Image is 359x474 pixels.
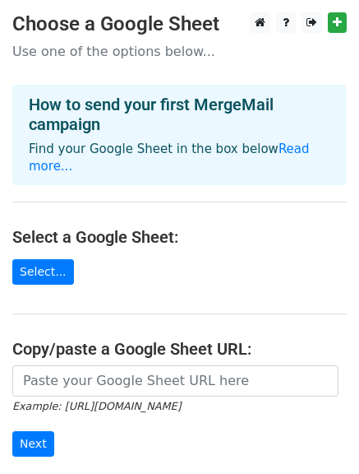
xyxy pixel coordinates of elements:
[12,431,54,457] input: Next
[12,400,181,412] small: Example: [URL][DOMAIN_NAME]
[12,339,347,359] h4: Copy/paste a Google Sheet URL:
[12,12,347,36] h3: Choose a Google Sheet
[29,142,310,174] a: Read more...
[12,259,74,285] a: Select...
[29,141,330,175] p: Find your Google Sheet in the box below
[12,365,338,397] input: Paste your Google Sheet URL here
[12,43,347,60] p: Use one of the options below...
[277,395,359,474] iframe: Chat Widget
[12,227,347,247] h4: Select a Google Sheet:
[29,95,330,134] h4: How to send your first MergeMail campaign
